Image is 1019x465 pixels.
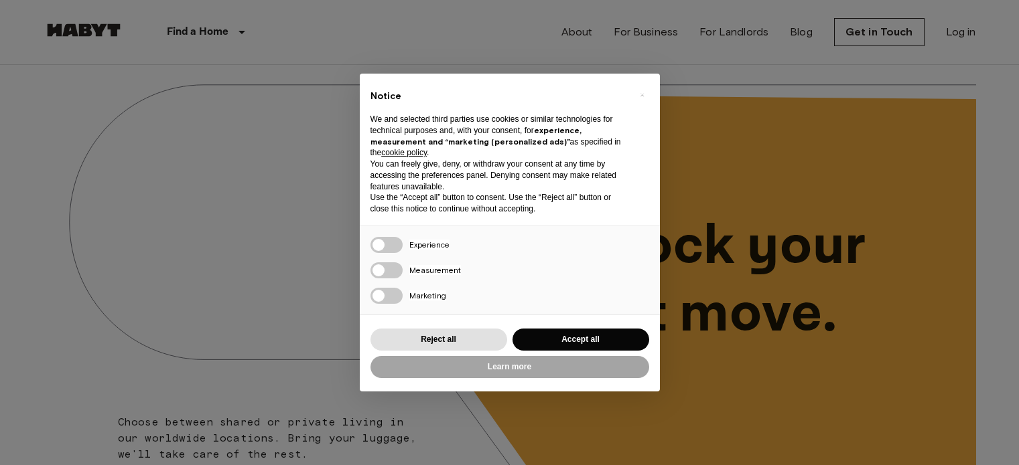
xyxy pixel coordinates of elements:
[370,192,628,215] p: Use the “Accept all” button to consent. Use the “Reject all” button or close this notice to conti...
[381,148,427,157] a: cookie policy
[632,84,653,106] button: Close this notice
[370,90,628,103] h2: Notice
[513,329,649,351] button: Accept all
[409,290,446,300] span: Marketing
[370,125,582,147] strong: experience, measurement and “marketing (personalized ads)”
[409,265,461,275] span: Measurement
[370,356,649,378] button: Learn more
[409,240,450,250] span: Experience
[370,329,507,351] button: Reject all
[370,159,628,192] p: You can freely give, deny, or withdraw your consent at any time by accessing the preferences pane...
[370,114,628,159] p: We and selected third parties use cookies or similar technologies for technical purposes and, wit...
[640,87,644,103] span: ×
